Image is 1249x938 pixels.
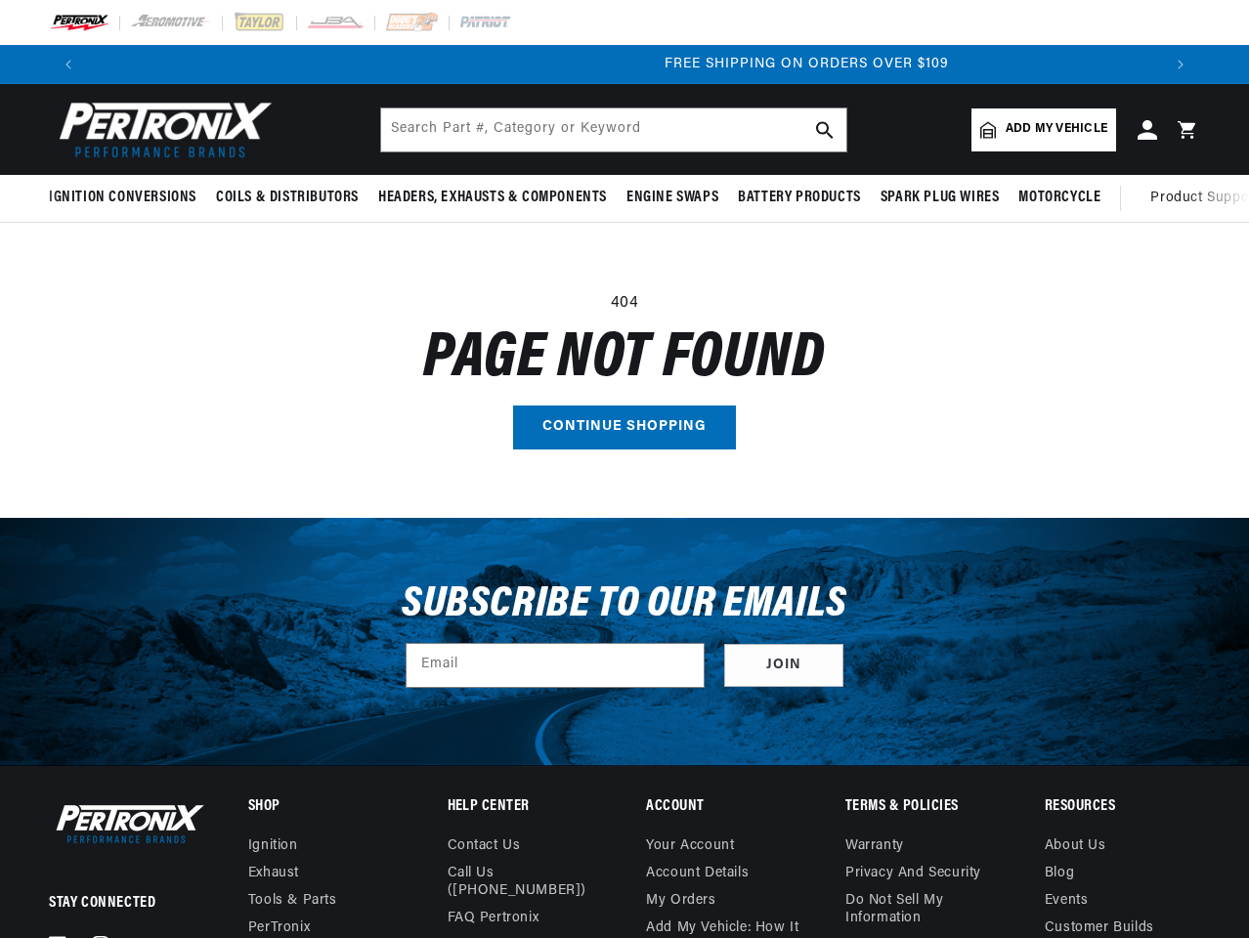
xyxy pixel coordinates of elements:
input: Search Part #, Category or Keyword [381,108,846,151]
p: Stay Connected [49,893,185,914]
a: Call Us ([PHONE_NUMBER]) [448,860,588,905]
summary: Motorcycle [1009,175,1110,221]
a: Account details [646,860,749,887]
span: Headers, Exhausts & Components [378,188,607,208]
summary: Ignition Conversions [49,175,206,221]
span: Coils & Distributors [216,188,359,208]
h1: Page not found [49,332,1200,386]
a: About Us [1045,837,1106,860]
span: Battery Products [738,188,861,208]
a: Continue shopping [513,405,736,449]
a: Blog [1045,860,1074,887]
button: search button [803,108,846,151]
span: Motorcycle [1018,188,1100,208]
a: Your account [646,837,734,860]
summary: Coils & Distributors [206,175,368,221]
a: Contact us [448,837,521,860]
button: Translation missing: en.sections.announcements.previous_announcement [49,45,88,84]
a: Warranty [845,837,904,860]
a: Do not sell my information [845,887,1001,932]
a: My orders [646,887,715,915]
summary: Battery Products [728,175,871,221]
a: Exhaust [248,860,299,887]
span: Spark Plug Wires [881,188,1000,208]
span: Engine Swaps [626,188,718,208]
input: Email [407,644,704,687]
span: FREE SHIPPING ON ORDERS OVER $109 [665,57,949,71]
button: Subscribe [724,644,843,688]
a: Privacy and Security [845,860,981,887]
img: Pertronix [49,800,205,847]
summary: Headers, Exhausts & Components [368,175,617,221]
a: Events [1045,887,1089,915]
a: Tools & Parts [248,887,337,915]
a: FAQ Pertronix [448,905,539,932]
summary: Engine Swaps [617,175,728,221]
span: Add my vehicle [1006,120,1107,139]
span: Ignition Conversions [49,188,196,208]
p: 404 [49,291,1200,317]
a: Add my vehicle [971,108,1116,151]
button: Translation missing: en.sections.announcements.next_announcement [1161,45,1200,84]
h3: Subscribe to our emails [402,586,847,623]
a: Ignition [248,837,298,860]
img: Pertronix [49,96,274,163]
summary: Spark Plug Wires [871,175,1010,221]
